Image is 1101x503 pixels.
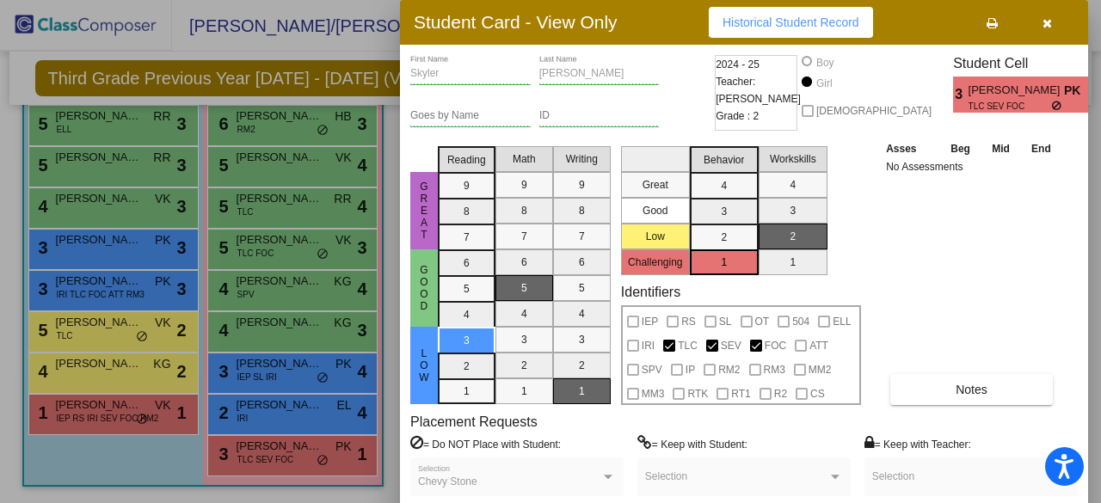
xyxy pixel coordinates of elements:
input: goes by name [410,110,531,122]
span: RTK [687,383,708,404]
th: End [1020,139,1061,158]
span: RS [681,311,696,332]
div: Girl [815,76,833,91]
span: TLC [678,335,698,356]
span: RM2 [718,359,740,380]
th: Beg [939,139,981,158]
th: Asses [882,139,939,158]
span: Low [416,347,432,383]
span: ELL [833,311,851,332]
span: 2024 - 25 [716,56,760,73]
td: No Assessments [882,158,1062,175]
span: [PERSON_NAME] [969,82,1064,100]
span: 504 [792,311,809,332]
button: Notes [890,374,1053,405]
label: Identifiers [621,284,680,300]
label: = Keep with Student: [637,435,747,452]
span: SEV [721,335,741,356]
span: PK [1064,82,1088,100]
span: CS [810,383,825,404]
span: Historical Student Record [723,15,859,29]
span: ATT [809,335,828,356]
span: IP [686,359,695,380]
span: Grade : 2 [716,107,759,125]
span: Good [416,264,432,312]
span: R2 [774,383,787,404]
span: RT1 [731,383,750,404]
span: SL [719,311,732,332]
span: Great [416,181,432,241]
span: MM3 [642,383,665,404]
span: IRI [642,335,655,356]
span: IEP [642,311,658,332]
div: Boy [815,55,834,71]
button: Historical Student Record [709,7,873,38]
span: SPV [642,359,662,380]
label: Placement Requests [410,414,538,430]
label: = Keep with Teacher: [864,435,971,452]
span: [DEMOGRAPHIC_DATA] [816,101,932,121]
span: TLC SEV FOC [969,100,1052,113]
span: Chevy Stone [418,475,477,488]
span: Teacher: [PERSON_NAME] [716,73,801,107]
th: Mid [981,139,1020,158]
span: 3 [953,84,968,105]
span: MM2 [809,359,832,380]
label: = Do NOT Place with Student: [410,435,561,452]
span: RM3 [764,359,785,380]
span: OT [755,311,770,332]
span: FOC [765,335,786,356]
h3: Student Card - View Only [414,11,618,33]
span: Notes [956,383,987,396]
